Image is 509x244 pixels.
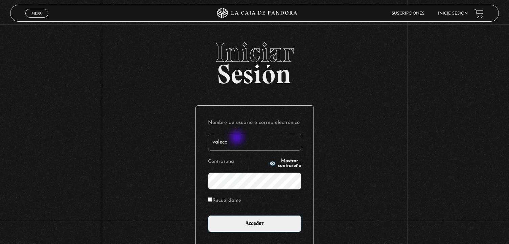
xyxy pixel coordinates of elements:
[269,159,301,168] button: Mostrar contraseña
[208,118,301,128] label: Nombre de usuario o correo electrónico
[392,12,424,16] a: Suscripciones
[10,39,499,66] span: Iniciar
[475,9,484,18] a: View your shopping cart
[208,157,267,167] label: Contraseña
[278,159,301,168] span: Mostrar contraseña
[10,39,499,82] h2: Sesión
[438,12,468,16] a: Inicie sesión
[208,197,212,202] input: Recuérdame
[31,11,43,15] span: Menu
[208,196,241,206] label: Recuérdame
[208,215,301,232] input: Acceder
[29,17,45,22] span: Cerrar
